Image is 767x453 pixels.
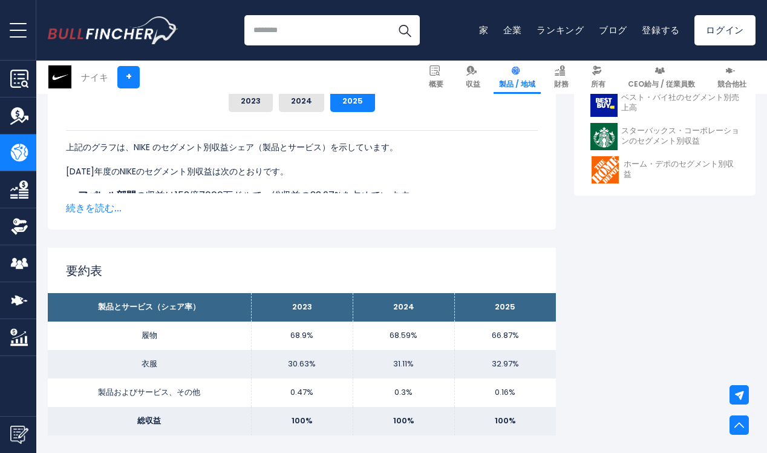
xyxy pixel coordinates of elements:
font: の収益は152億7000万ドルで、総収益の32.97%を占めています。 [136,188,419,202]
font: 2023 [292,301,312,312]
font: ログイン [706,24,744,36]
font: 履物 [142,329,157,341]
a: 製品 / 地域 [494,61,541,94]
a: 概要 [423,61,449,94]
font: 所有 [591,79,605,89]
a: 収益 [460,61,486,94]
img: SBUXロゴ [590,123,618,150]
font: 100% [495,415,516,426]
font: 概要 [429,79,443,89]
font: アパレル部門 [78,188,136,202]
font: 競合他社 [717,79,746,89]
button: 2024 [279,90,324,112]
img: NKEロゴ [48,65,71,88]
font: + [126,70,132,84]
a: ログイン [694,15,756,45]
font: 財務 [554,79,569,89]
a: 企業 [503,24,523,36]
font: 2024 [393,301,414,312]
font: スターバックス・コーポレーションのセグメント別収益 [621,125,739,147]
font: 66.87% [492,329,519,341]
font: 製品 / 地域 [499,79,535,89]
img: ブルフィンチャーのロゴ [48,16,178,44]
font: ナイキ [81,71,108,84]
a: + [117,66,140,88]
font: 0.3% [394,386,413,398]
font: 2024 [291,95,312,107]
a: ブログ [599,24,627,36]
a: 家 [479,24,489,36]
font: [DATE]年度のNIKEのセグメント別収益は次のとおりです。 [66,165,289,177]
font: CEO給与 / 従業員数 [628,79,695,89]
font: 2025 [495,301,515,312]
img: 所有 [10,217,28,236]
font: 総収益 [137,415,161,426]
font: 2025 [342,95,363,107]
font: 上記のグラフは、NIKE のセグメント別収益シェア（製品とサービス）を示しています。 [66,141,398,153]
a: CEO給与 / 従業員数 [622,61,700,94]
font: 続きを読む... [66,201,122,215]
button: 2023 [229,90,273,112]
font: 0.47% [290,386,313,398]
font: 製品およびサービス、その他 [98,386,200,398]
button: 2025 [330,90,375,112]
a: 競合他社 [712,61,752,94]
font: 68.9% [290,329,313,341]
font: 32.97% [492,358,519,369]
a: ランキング [537,24,584,36]
a: 財務 [549,61,574,94]
a: ホーム・デポのセグメント別収益 [583,153,746,187]
font: 製品とサービス（シェア率） [98,301,200,312]
font: 0.16% [495,386,515,398]
a: 登録する [642,24,680,36]
a: スターバックス・コーポレーションのセグメント別収益 [583,120,746,153]
font: ベスト・バイ社のセグメント別売上高 [621,91,739,113]
font: 2023 [241,95,261,107]
img: HDロゴ [590,156,620,184]
font: 68.59% [390,329,417,341]
font: 100% [393,415,414,426]
a: ベスト・バイ社のセグメント別売上高 [583,87,746,120]
font: 31.11% [393,358,414,369]
button: 検索 [390,15,420,45]
a: 所有 [586,61,611,94]
font: ホーム・デポのセグメント別収益 [624,158,734,180]
img: BBYロゴ [590,90,618,117]
font: 衣服 [142,358,157,369]
font: 30.63% [288,358,316,369]
a: ホームページへ [48,16,178,44]
font: 100% [292,415,313,426]
font: 収益 [466,79,480,89]
font: 要約表 [66,262,102,279]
